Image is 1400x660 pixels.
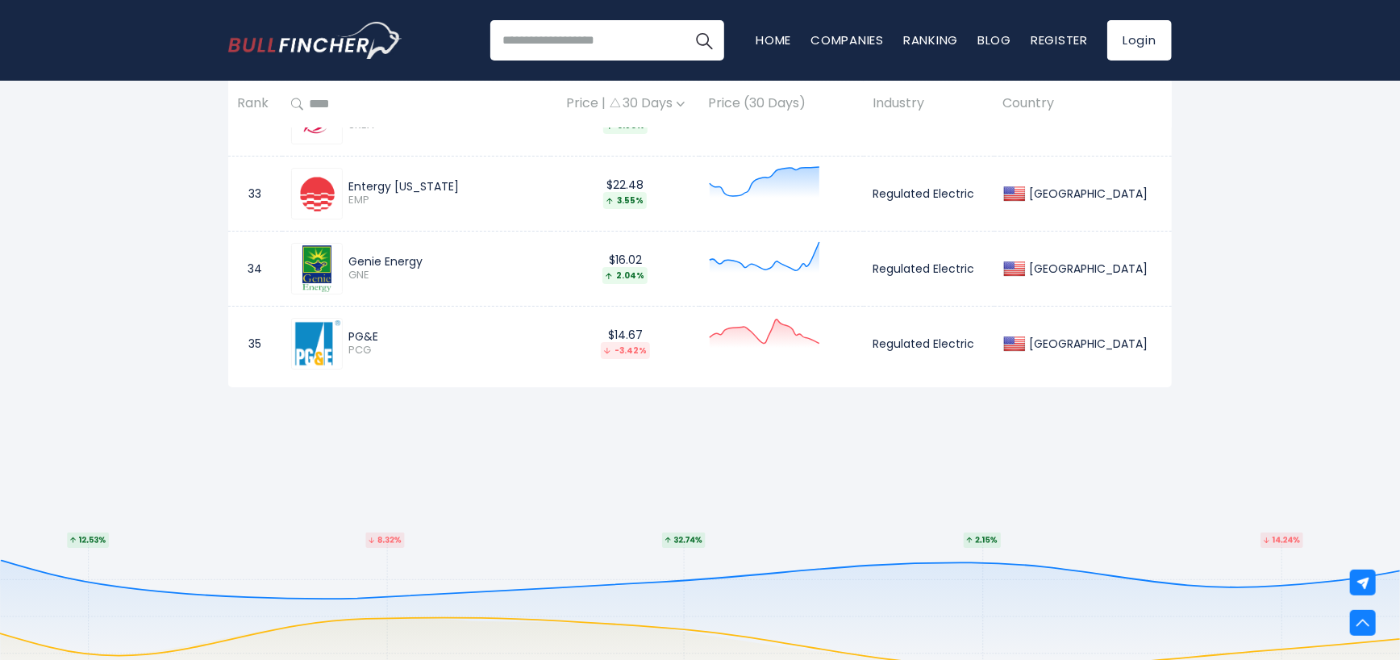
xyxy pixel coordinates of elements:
a: Register [1031,31,1088,48]
a: Home [756,31,791,48]
td: Regulated Electric [864,306,994,381]
a: Ranking [903,31,958,48]
div: [GEOGRAPHIC_DATA] [1026,186,1148,201]
th: Price (30 Days) [699,81,864,128]
div: Genie Energy [349,254,543,269]
td: 34 [228,231,282,306]
div: Price | 30 Days [560,96,690,113]
div: 3.55% [603,192,647,209]
div: [GEOGRAPHIC_DATA] [1026,336,1148,351]
div: 2.04% [602,267,648,284]
a: Companies [810,31,884,48]
a: Blog [977,31,1011,48]
td: 35 [228,306,282,381]
div: $16.02 [560,253,690,284]
span: PCG [349,344,543,357]
th: Country [994,81,1172,128]
img: PCG.png [294,320,340,367]
th: Industry [864,81,994,128]
td: Regulated Electric [864,231,994,306]
div: Entergy [US_STATE] [349,179,543,194]
div: $22.48 [560,178,690,209]
div: [GEOGRAPHIC_DATA] [1026,261,1148,276]
div: $14.67 [560,328,690,359]
td: Regulated Electric [864,156,994,231]
th: Rank [228,81,282,128]
a: Go to homepage [228,22,402,59]
img: Bullfincher logo [228,22,402,59]
div: -3.42% [601,342,650,359]
img: EMP.png [294,170,340,217]
span: GNE [349,269,543,282]
button: Search [684,20,724,61]
div: PG&E [349,329,543,344]
span: EMP [349,194,543,207]
a: Login [1107,20,1172,61]
td: 33 [228,156,282,231]
img: GNE.png [294,245,340,292]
